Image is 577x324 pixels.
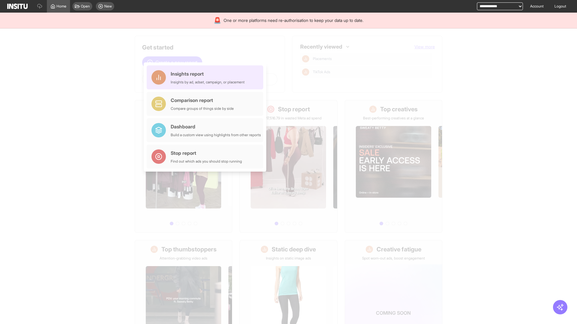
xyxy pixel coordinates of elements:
[7,4,28,9] img: Logo
[171,97,234,104] div: Comparison report
[171,123,261,130] div: Dashboard
[171,80,245,85] div: Insights by ad, adset, campaign, or placement
[81,4,90,9] span: Open
[171,106,234,111] div: Compare groups of things side by side
[214,16,221,25] div: 🚨
[224,17,363,23] span: One or more platforms need re-authorisation to keep your data up to date.
[104,4,112,9] span: New
[171,159,242,164] div: Find out which ads you should stop running
[171,149,242,157] div: Stop report
[171,133,261,137] div: Build a custom view using highlights from other reports
[56,4,66,9] span: Home
[171,70,245,77] div: Insights report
